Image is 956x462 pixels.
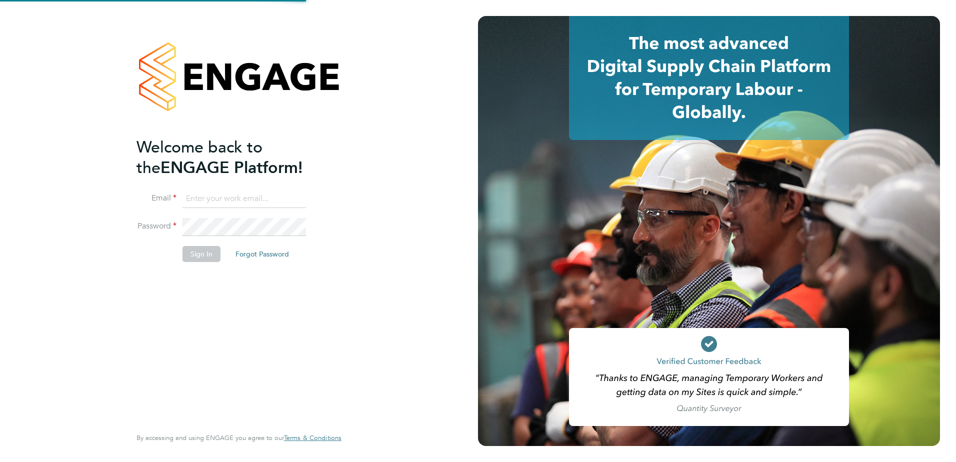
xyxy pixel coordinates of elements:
input: Enter your work email... [182,190,306,208]
span: Welcome back to the [136,137,262,177]
a: Terms & Conditions [284,434,341,442]
button: Sign In [182,246,220,262]
h2: ENGAGE Platform! [136,137,331,178]
span: By accessing and using ENGAGE you agree to our [136,433,341,442]
label: Email [136,193,176,203]
button: Forgot Password [227,246,297,262]
label: Password [136,221,176,231]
